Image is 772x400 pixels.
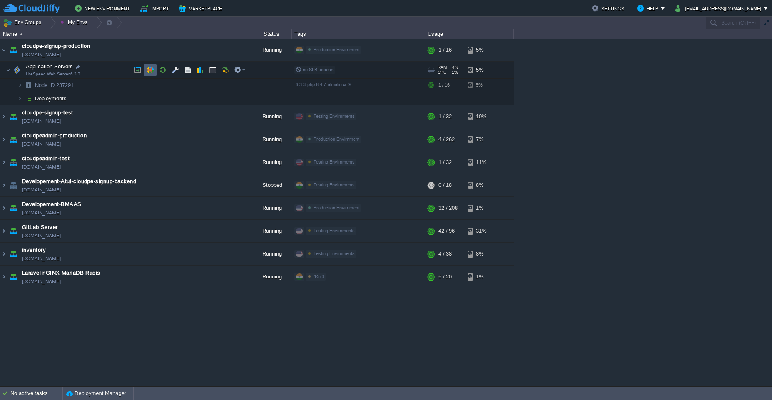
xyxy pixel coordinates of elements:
span: Testing Envirnments [314,228,355,233]
button: Deployment Manager [66,389,126,398]
a: Laravel nGINX MariaDB Radis [22,269,100,277]
img: AMDAwAAAACH5BAEAAAAALAAAAAABAAEAAAICRAEAOw== [0,39,7,61]
img: AMDAwAAAACH5BAEAAAAALAAAAAABAAEAAAICRAEAOw== [7,220,19,242]
img: AMDAwAAAACH5BAEAAAAALAAAAAABAAEAAAICRAEAOw== [7,151,19,174]
a: [DOMAIN_NAME] [22,117,61,125]
div: 31% [468,220,495,242]
div: 5% [468,39,495,61]
img: AMDAwAAAACH5BAEAAAAALAAAAAABAAEAAAICRAEAOw== [0,243,7,265]
img: AMDAwAAAACH5BAEAAAAALAAAAAABAAEAAAICRAEAOw== [17,79,22,92]
span: 4% [450,65,458,70]
button: Marketplace [179,3,224,13]
span: Testing Envirnments [314,182,355,187]
img: AMDAwAAAACH5BAEAAAAALAAAAAABAAEAAAICRAEAOw== [7,266,19,288]
div: 1 / 32 [438,105,452,128]
button: New Environment [75,3,132,13]
div: 1% [468,197,495,219]
button: My Envs [60,17,90,28]
img: AMDAwAAAACH5BAEAAAAALAAAAAABAAEAAAICRAEAOw== [7,128,19,151]
div: Running [250,39,292,61]
span: 237291 [34,82,75,89]
span: no SLB access [296,67,334,72]
div: Running [250,243,292,265]
span: Production Envirnment [314,137,359,142]
span: 1% [450,70,458,75]
a: [DOMAIN_NAME] [22,231,61,240]
div: 8% [468,174,495,196]
img: AMDAwAAAACH5BAEAAAAALAAAAAABAAEAAAICRAEAOw== [22,79,34,92]
div: Running [250,197,292,219]
div: No active tasks [10,387,62,400]
div: 32 / 208 [438,197,458,219]
span: Production Envirnment [314,47,359,52]
div: 42 / 96 [438,220,455,242]
div: 5 / 20 [438,266,452,288]
span: Testing Envirnments [314,159,355,164]
div: Tags [292,29,425,39]
span: Production Envirnment [314,205,359,210]
a: Developement-Atul-cloudpe-signup-backend [22,177,136,186]
img: AMDAwAAAACH5BAEAAAAALAAAAAABAAEAAAICRAEAOw== [7,197,19,219]
a: [DOMAIN_NAME] [22,209,61,217]
a: Application ServersLiteSpeed Web Server 6.3.3 [25,63,74,70]
div: Running [250,266,292,288]
span: Testing Envirnments [314,114,355,119]
span: /RnD [314,274,324,279]
a: Deployments [34,95,68,102]
a: [DOMAIN_NAME] [22,140,61,148]
button: Settings [592,3,627,13]
a: cloudpe-signup-production [22,42,90,50]
img: AMDAwAAAACH5BAEAAAAALAAAAAABAAEAAAICRAEAOw== [7,174,19,196]
a: GitLab Server [22,223,58,231]
span: Application Servers [25,63,74,70]
img: AMDAwAAAACH5BAEAAAAALAAAAAABAAEAAAICRAEAOw== [11,62,23,78]
button: Env Groups [3,17,44,28]
div: 4 / 262 [438,128,455,151]
img: AMDAwAAAACH5BAEAAAAALAAAAAABAAEAAAICRAEAOw== [0,174,7,196]
img: AMDAwAAAACH5BAEAAAAALAAAAAABAAEAAAICRAEAOw== [0,105,7,128]
div: Status [251,29,291,39]
a: [DOMAIN_NAME] [22,50,61,59]
button: Import [140,3,172,13]
img: AMDAwAAAACH5BAEAAAAALAAAAAABAAEAAAICRAEAOw== [7,39,19,61]
div: Stopped [250,174,292,196]
a: [DOMAIN_NAME] [22,254,61,263]
span: cloudpe-signup-test [22,109,73,117]
div: Running [250,151,292,174]
img: AMDAwAAAACH5BAEAAAAALAAAAAABAAEAAAICRAEAOw== [7,105,19,128]
a: [DOMAIN_NAME] [22,163,61,171]
span: Node ID: [35,82,56,88]
div: Running [250,105,292,128]
a: Developement-BMAAS [22,200,82,209]
img: AMDAwAAAACH5BAEAAAAALAAAAAABAAEAAAICRAEAOw== [22,92,34,105]
img: AMDAwAAAACH5BAEAAAAALAAAAAABAAEAAAICRAEAOw== [7,243,19,265]
div: Running [250,220,292,242]
div: 1% [468,266,495,288]
span: 6.3.3-php-8.4.7-almalinux-9 [296,82,351,87]
div: Running [250,128,292,151]
div: 1 / 32 [438,151,452,174]
span: RAM [438,65,447,70]
div: 0 / 18 [438,174,452,196]
div: 5% [468,62,495,78]
div: 5% [468,79,495,92]
img: AMDAwAAAACH5BAEAAAAALAAAAAABAAEAAAICRAEAOw== [0,220,7,242]
a: inventory [22,246,46,254]
img: AMDAwAAAACH5BAEAAAAALAAAAAABAAEAAAICRAEAOw== [0,151,7,174]
div: 1 / 16 [438,79,450,92]
img: AMDAwAAAACH5BAEAAAAALAAAAAABAAEAAAICRAEAOw== [17,92,22,105]
a: cloudpeadmin-production [22,132,87,140]
div: 8% [468,243,495,265]
span: Testing Envirnments [314,251,355,256]
a: cloudpeadmin-test [22,154,70,163]
div: Usage [426,29,513,39]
